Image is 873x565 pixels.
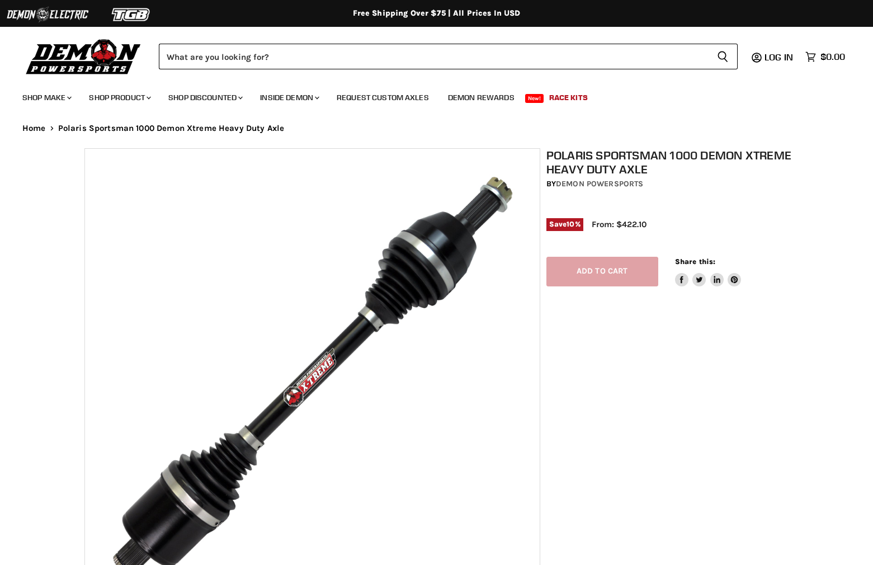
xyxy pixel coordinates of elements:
[556,179,643,189] a: Demon Powersports
[58,124,285,133] span: Polaris Sportsman 1000 Demon Xtreme Heavy Duty Axle
[820,51,845,62] span: $0.00
[159,44,738,69] form: Product
[675,257,742,286] aside: Share this:
[546,148,795,176] h1: Polaris Sportsman 1000 Demon Xtreme Heavy Duty Axle
[81,86,158,109] a: Shop Product
[22,36,145,76] img: Demon Powersports
[14,82,842,109] ul: Main menu
[22,124,46,133] a: Home
[89,4,173,25] img: TGB Logo 2
[541,86,596,109] a: Race Kits
[675,257,715,266] span: Share this:
[592,219,647,229] span: From: $422.10
[708,44,738,69] button: Search
[546,218,583,230] span: Save %
[159,44,708,69] input: Search
[765,51,793,63] span: Log in
[567,220,574,228] span: 10
[14,86,78,109] a: Shop Make
[328,86,437,109] a: Request Custom Axles
[800,49,851,65] a: $0.00
[6,4,89,25] img: Demon Electric Logo 2
[160,86,249,109] a: Shop Discounted
[525,94,544,103] span: New!
[252,86,326,109] a: Inside Demon
[546,178,795,190] div: by
[440,86,523,109] a: Demon Rewards
[759,52,800,62] a: Log in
